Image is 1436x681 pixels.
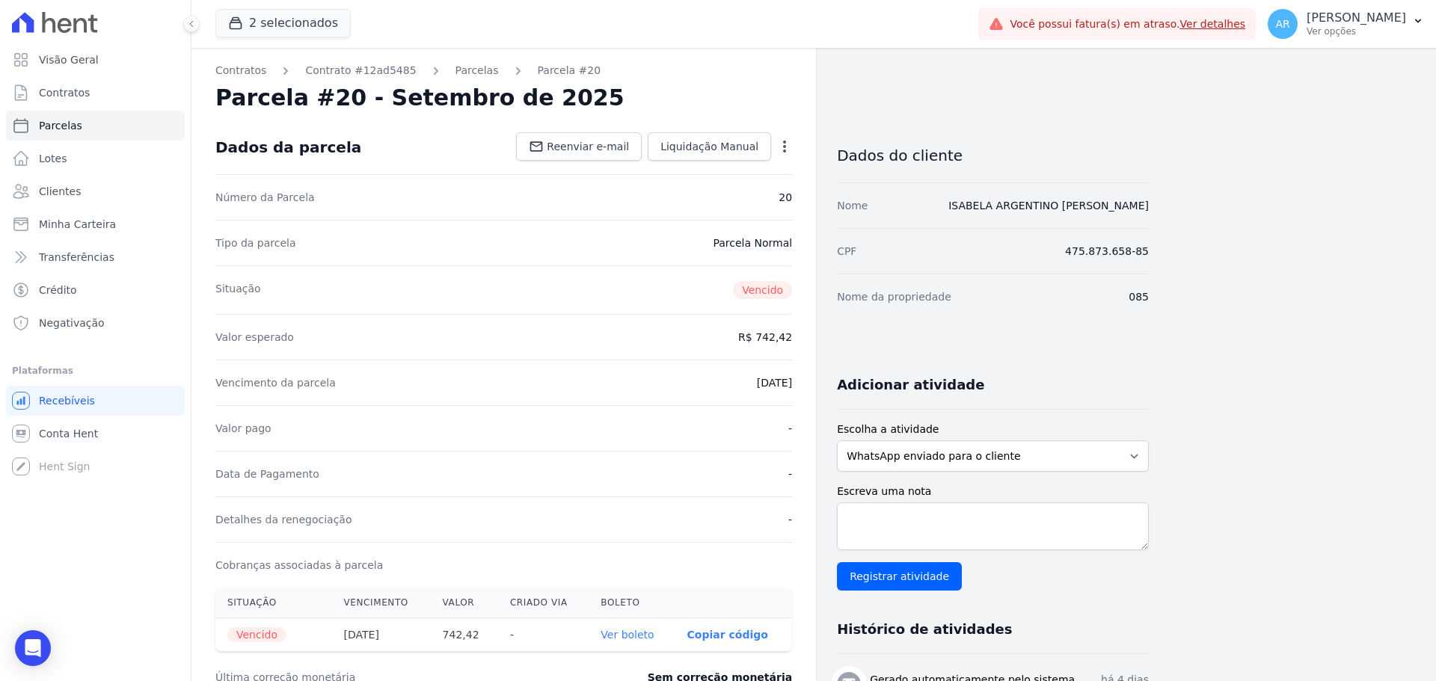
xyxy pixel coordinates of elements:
[39,85,90,100] span: Contratos
[788,421,792,436] dd: -
[837,422,1149,437] label: Escolha a atividade
[687,629,768,641] button: Copiar código
[6,386,185,416] a: Recebíveis
[788,466,792,481] dd: -
[332,618,431,652] th: [DATE]
[215,281,261,299] dt: Situação
[215,421,271,436] dt: Valor pago
[6,242,185,272] a: Transferências
[455,63,499,78] a: Parcelas
[215,9,351,37] button: 2 selecionados
[6,419,185,449] a: Conta Hent
[837,147,1149,164] h3: Dados do cliente
[1180,18,1246,30] a: Ver detalhes
[837,562,962,591] input: Registrar atividade
[15,630,51,666] div: Open Intercom Messenger
[648,132,771,161] a: Liquidação Manual
[516,132,642,161] a: Reenviar e-mail
[431,588,498,618] th: Valor
[215,512,352,527] dt: Detalhes da renegociação
[227,627,286,642] span: Vencido
[948,200,1149,212] a: ISABELA ARGENTINO [PERSON_NAME]
[39,184,81,199] span: Clientes
[215,466,319,481] dt: Data de Pagamento
[837,376,984,394] h3: Adicionar atividade
[332,588,431,618] th: Vencimento
[757,375,792,390] dd: [DATE]
[733,281,792,299] span: Vencido
[6,45,185,75] a: Visão Geral
[215,63,266,78] a: Contratos
[39,283,77,298] span: Crédito
[215,235,296,250] dt: Tipo da parcela
[837,244,856,259] dt: CPF
[1065,244,1149,259] dd: 475.873.658-85
[215,375,336,390] dt: Vencimento da parcela
[6,111,185,141] a: Parcelas
[589,588,675,618] th: Boleto
[39,393,95,408] span: Recebíveis
[837,620,1012,638] h3: Histórico de atividades
[39,217,116,232] span: Minha Carteira
[779,190,792,205] dd: 20
[215,588,332,618] th: Situação
[215,84,625,111] h2: Parcela #20 - Setembro de 2025
[431,618,498,652] th: 742,42
[1256,3,1436,45] button: AR [PERSON_NAME] Ver opções
[6,308,185,338] a: Negativação
[660,139,758,154] span: Liquidação Manual
[12,362,179,380] div: Plataformas
[837,198,868,213] dt: Nome
[215,138,361,156] div: Dados da parcela
[1275,19,1289,29] span: AR
[6,144,185,173] a: Lotes
[6,176,185,206] a: Clientes
[713,235,792,250] dd: Parcela Normal
[215,190,315,205] dt: Número da Parcela
[215,63,792,78] nav: Breadcrumb
[837,484,1149,499] label: Escreva uma nota
[39,426,98,441] span: Conta Hent
[498,618,589,652] th: -
[215,330,294,345] dt: Valor esperado
[39,250,114,265] span: Transferências
[6,78,185,108] a: Contratos
[39,118,82,133] span: Parcelas
[837,289,951,304] dt: Nome da propriedade
[39,52,99,67] span: Visão Geral
[39,151,67,166] span: Lotes
[6,275,185,305] a: Crédito
[1307,10,1406,25] p: [PERSON_NAME]
[1010,16,1245,32] span: Você possui fatura(s) em atraso.
[547,139,629,154] span: Reenviar e-mail
[601,629,654,641] a: Ver boleto
[305,63,416,78] a: Contrato #12ad5485
[1129,289,1149,304] dd: 085
[6,209,185,239] a: Minha Carteira
[1307,25,1406,37] p: Ver opções
[738,330,792,345] dd: R$ 742,42
[538,63,601,78] a: Parcela #20
[498,588,589,618] th: Criado via
[788,512,792,527] dd: -
[39,315,105,330] span: Negativação
[215,558,383,573] dt: Cobranças associadas à parcela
